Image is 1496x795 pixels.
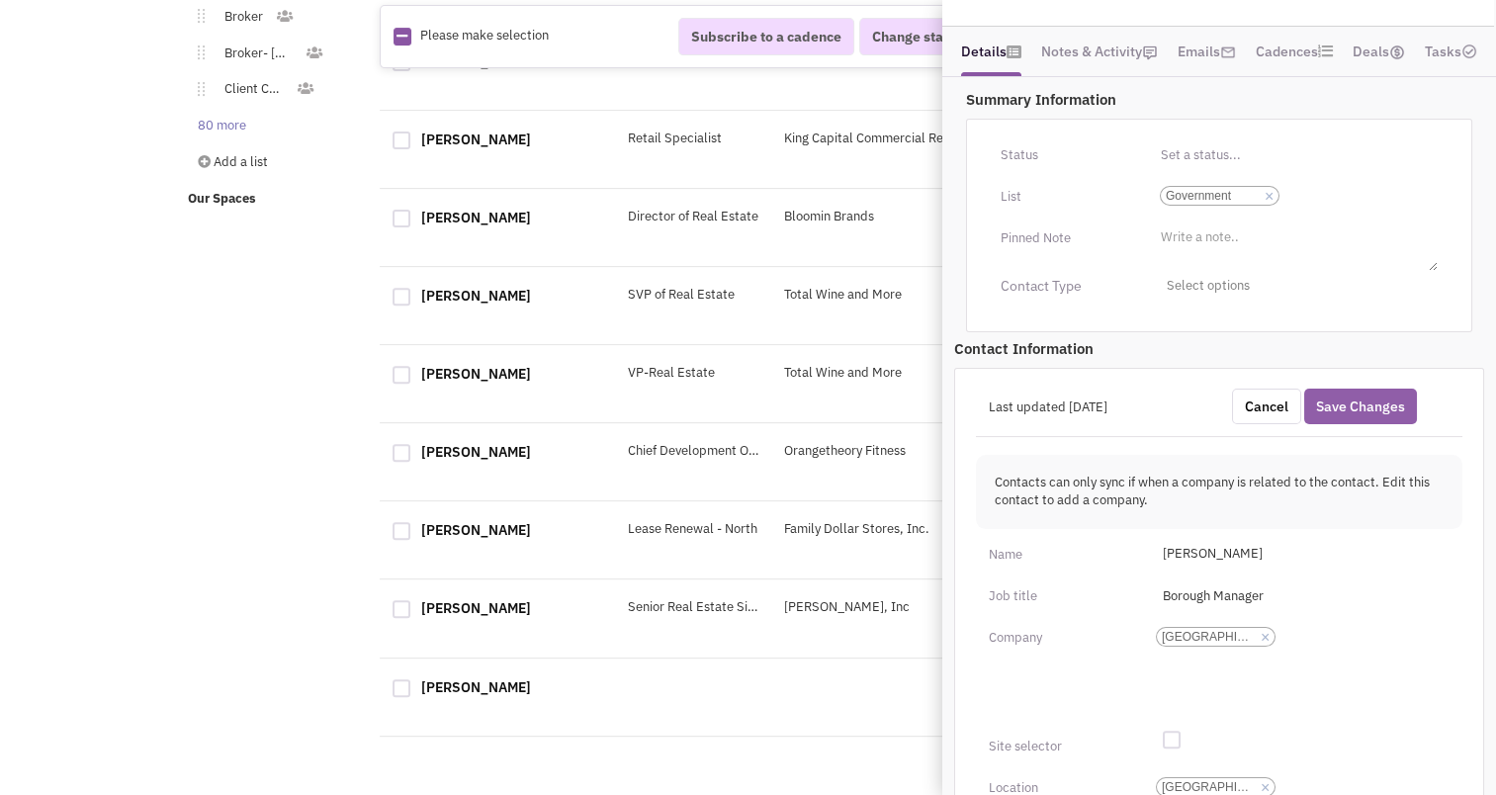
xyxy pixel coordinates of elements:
[1304,389,1417,424] button: Save Changes
[988,139,1142,171] div: Status
[1162,628,1256,646] span: [GEOGRAPHIC_DATA]
[421,209,531,226] a: [PERSON_NAME]
[976,539,1138,571] div: Name
[1220,44,1236,60] img: icon-email-active-16.png
[771,364,1007,383] div: Total Wine and More
[771,208,1007,226] div: Bloomin Brands
[1155,139,1438,171] input: Set a status...
[988,276,1142,296] div: Contact Type
[771,286,1007,305] div: Total Wine and More
[615,286,772,305] div: SVP of Real Estate
[771,520,1007,539] div: Family Dollar Stores, Inc.
[1280,627,1324,647] input: ×[GEOGRAPHIC_DATA]
[188,9,205,23] img: Move.png
[615,208,772,226] div: Director of Real Estate
[1151,539,1450,571] span: [PERSON_NAME]
[178,148,334,177] a: Add a list
[976,622,1138,654] div: Company
[1151,580,1450,612] input: Property Manager
[771,130,1007,148] div: King Capital Commercial Real Estate
[988,181,1142,213] div: List
[771,442,1007,461] div: Orangetheory Fitness
[1041,37,1158,66] a: Notes & Activity
[205,3,275,32] a: Broker
[205,75,297,104] a: Client Contact
[1284,186,1328,206] input: ×Government
[1178,37,1236,66] a: Emails
[178,112,258,140] a: 80 more
[1232,389,1301,424] button: Cancel
[988,222,1142,254] div: Pinned Note
[1256,37,1333,66] a: Cadences
[178,181,338,219] a: Our Spaces
[188,190,256,207] span: Our Spaces
[421,443,531,461] a: [PERSON_NAME]
[394,28,411,45] img: Rectangle.png
[976,580,1138,612] div: Job title
[421,131,531,148] a: [PERSON_NAME]
[421,521,531,539] a: [PERSON_NAME]
[615,442,772,461] div: Chief Development Officer
[615,130,772,148] div: Retail Specialist
[976,731,1138,762] div: Site selector
[421,287,531,305] a: [PERSON_NAME]
[954,338,1484,359] p: Contact Information
[966,89,1472,110] p: Summary Information
[995,474,1445,510] p: Contacts can only sync if when a company is related to the contact. Edit this contact to add a co...
[420,28,549,44] span: Please make selection
[961,37,1021,66] a: Details
[421,678,531,696] a: [PERSON_NAME]
[1261,629,1270,647] a: ×
[1265,188,1274,206] a: ×
[1353,37,1405,66] a: Deals
[188,82,205,96] img: Move.png
[1142,44,1158,60] img: icon-note.png
[1166,187,1260,205] span: Government
[976,389,1219,426] div: Last updated [DATE]
[615,598,772,617] div: Senior Real Estate Site Selector
[205,40,305,68] a: Broker- [GEOGRAPHIC_DATA]
[421,599,531,617] a: [PERSON_NAME]
[615,520,772,539] div: Lease Renewal - North
[188,45,205,59] img: Move.png
[615,364,772,383] div: VP-Real Estate
[771,598,1007,617] div: [PERSON_NAME], Inc
[1461,44,1477,59] img: TaskCount.png
[421,365,531,383] a: [PERSON_NAME]
[678,18,854,55] button: Subscribe to a cadence
[1155,271,1438,302] span: Select options
[1425,37,1477,66] a: Tasks
[1389,44,1405,60] img: icon-dealamount.png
